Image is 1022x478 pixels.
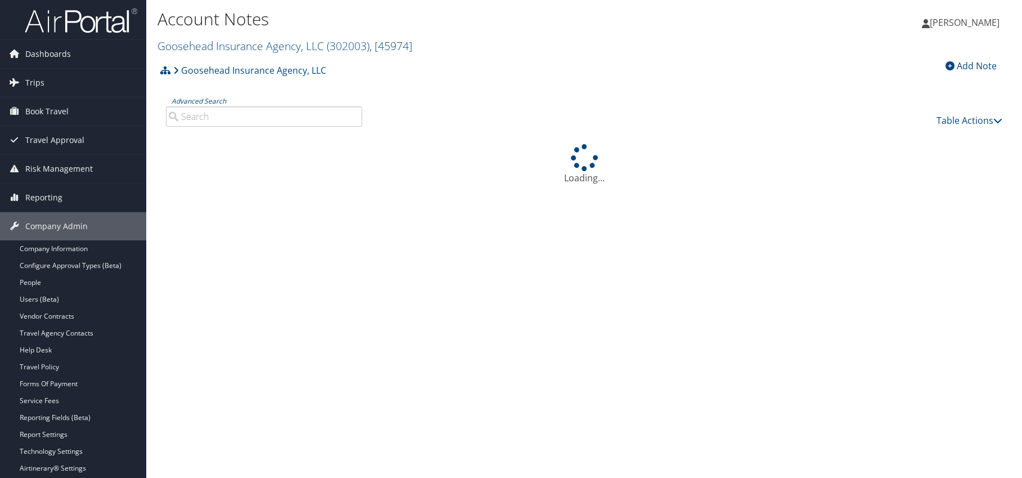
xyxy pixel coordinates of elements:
span: Reporting [25,184,62,212]
h1: Account Notes [157,7,726,31]
span: Company Admin [25,212,88,240]
a: Goosehead Insurance Agency, LLC [157,38,412,53]
span: ( 302003 ) [327,38,370,53]
a: Advanced Search [172,96,226,106]
img: airportal-logo.png [25,7,137,34]
span: , [ 45974 ] [370,38,412,53]
span: Travel Approval [25,126,84,154]
span: Risk Management [25,155,93,183]
input: Advanced Search [166,106,362,127]
span: Dashboards [25,40,71,68]
span: [PERSON_NAME] [930,16,1000,29]
div: Loading... [157,144,1011,185]
span: Trips [25,69,44,97]
span: Book Travel [25,97,69,126]
div: Add Note [940,59,1002,73]
a: [PERSON_NAME] [922,6,1011,39]
a: Goosehead Insurance Agency, LLC [173,59,326,82]
a: Table Actions [937,114,1002,127]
